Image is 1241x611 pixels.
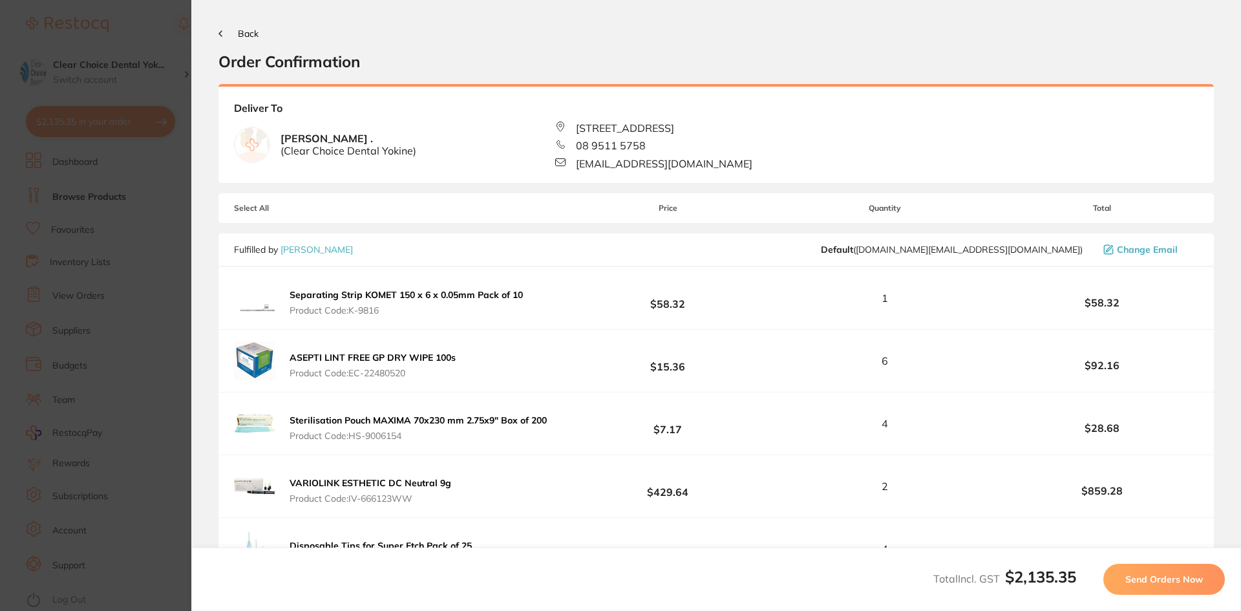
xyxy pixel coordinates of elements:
button: ASEPTI LINT FREE GP DRY WIPE 100s Product Code:EC-22480520 [286,352,460,379]
b: ASEPTI LINT FREE GP DRY WIPE 100s [290,352,456,363]
button: Separating Strip KOMET 150 x 6 x 0.05mm Pack of 10 Product Code:K-9816 [286,289,527,316]
b: $58.32 [1006,297,1198,308]
button: VARIOLINK ESTHETIC DC Neutral 9g Product Code:IV-666123WW [286,477,455,504]
img: aHQwd21rcg [234,340,275,381]
b: Sterilisation Pouch MAXIMA 70x230 mm 2.75x9" Box of 200 [290,414,547,426]
img: b3pxN2c5ZQ [234,466,275,507]
b: $7.17 [571,412,764,436]
b: $28.68 [1006,422,1198,434]
button: Disposable Tips for Super Etch Pack of 25 Product Code:SD-8100050 [286,540,476,567]
button: Back [218,28,259,39]
p: Fulfilled by [234,244,353,255]
span: Price [571,204,764,213]
button: Sterilisation Pouch MAXIMA 70x230 mm 2.75x9" Box of 200 Product Code:HS-9006154 [286,414,551,442]
a: [PERSON_NAME] [281,244,353,255]
b: Separating Strip KOMET 150 x 6 x 0.05mm Pack of 10 [290,289,523,301]
span: [EMAIL_ADDRESS][DOMAIN_NAME] [576,158,752,169]
b: $429.64 [571,475,764,498]
span: 1 [882,292,888,304]
span: Back [238,28,259,39]
button: Send Orders Now [1103,564,1225,595]
b: Deliver To [234,102,1198,122]
span: ( Clear Choice Dental Yokine ) [281,145,416,156]
button: Change Email [1099,244,1198,255]
span: 4 [882,418,888,429]
b: $15.36 [571,349,764,373]
b: $859.28 [1006,485,1198,497]
img: cGVieTIydA [234,277,275,319]
span: Change Email [1117,244,1178,255]
span: 2 [882,480,888,492]
b: Disposable Tips for Super Etch Pack of 25 [290,540,472,552]
b: Default [821,244,853,255]
b: VARIOLINK ESTHETIC DC Neutral 9g [290,477,451,489]
b: $2,135.35 [1005,567,1076,586]
img: empty.jpg [235,127,270,162]
img: dXV2Mzltbg [234,403,275,444]
b: $92.16 [1006,359,1198,371]
span: Product Code: EC-22480520 [290,368,456,378]
span: 4 [882,543,888,555]
b: $58.32 [571,286,764,310]
img: djlwZDdnaA [234,528,275,570]
span: Total Incl. GST [933,572,1076,585]
span: 6 [882,355,888,367]
span: Product Code: HS-9006154 [290,431,547,441]
b: [PERSON_NAME] . [281,133,416,156]
span: Total [1006,204,1198,213]
b: $12.64 [571,537,764,561]
h2: Order Confirmation [218,52,1214,71]
span: Select All [234,204,363,213]
span: customer.care@henryschein.com.au [821,244,1083,255]
span: Product Code: IV-666123WW [290,493,451,504]
span: Product Code: K-9816 [290,305,523,316]
span: Quantity [765,204,1006,213]
span: [STREET_ADDRESS] [576,122,674,134]
span: 08 9511 5758 [576,140,646,151]
span: Send Orders Now [1125,573,1203,585]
